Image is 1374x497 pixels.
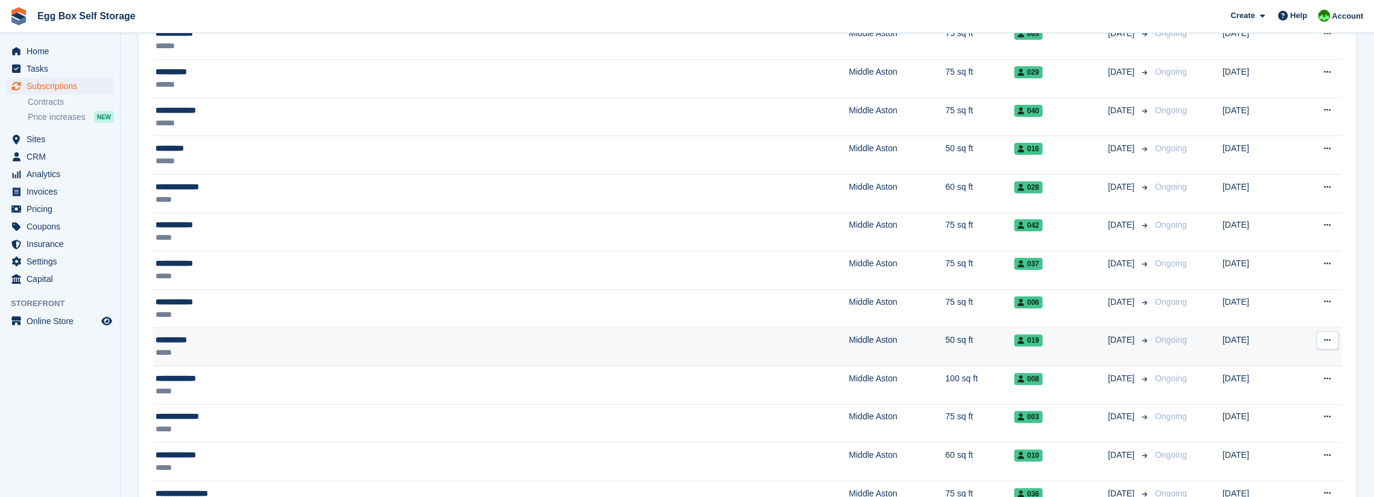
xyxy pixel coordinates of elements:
span: CRM [27,148,99,165]
span: Ongoing [1155,258,1186,268]
span: 042 [1014,219,1042,231]
img: stora-icon-8386f47178a22dfd0bd8f6a31ec36ba5ce8667c1dd55bd0f319d3a0aa187defe.svg [10,7,28,25]
span: Ongoing [1155,411,1186,421]
span: Ongoing [1155,335,1186,345]
span: Ongoing [1155,374,1186,383]
span: Coupons [27,218,99,235]
td: Middle Aston [849,289,945,328]
span: Price increases [28,111,86,123]
span: Storefront [11,298,120,310]
span: Capital [27,270,99,287]
span: Insurance [27,236,99,252]
span: Create [1231,10,1255,22]
td: 50 sq ft [945,136,1014,175]
span: 003 [1014,411,1042,423]
span: [DATE] [1108,219,1136,231]
td: Middle Aston [849,404,945,443]
span: [DATE] [1108,334,1136,346]
span: 010 [1014,449,1042,461]
span: Subscriptions [27,78,99,95]
span: 040 [1014,105,1042,117]
span: Online Store [27,313,99,330]
span: Ongoing [1155,450,1186,460]
span: [DATE] [1108,27,1136,40]
a: Egg Box Self Storage [33,6,140,26]
span: 019 [1014,334,1042,346]
span: Ongoing [1155,220,1186,230]
td: Middle Aston [849,136,945,175]
span: 008 [1014,373,1042,385]
td: [DATE] [1222,136,1291,175]
td: Middle Aston [849,21,945,60]
span: Sites [27,131,99,148]
td: 75 sq ft [945,251,1014,290]
a: menu [6,236,114,252]
span: Ongoing [1155,67,1186,77]
td: 75 sq ft [945,21,1014,60]
span: 028 [1014,181,1042,193]
td: [DATE] [1222,21,1291,60]
span: Account [1332,10,1363,22]
span: Settings [27,253,99,270]
span: 016 [1014,143,1042,155]
span: Pricing [27,201,99,217]
td: [DATE] [1222,404,1291,443]
td: 75 sq ft [945,213,1014,251]
td: 75 sq ft [945,404,1014,443]
span: Tasks [27,60,99,77]
td: Middle Aston [849,251,945,290]
span: Ongoing [1155,105,1186,115]
td: [DATE] [1222,366,1291,405]
td: 60 sq ft [945,443,1014,481]
td: 50 sq ft [945,328,1014,366]
span: Invoices [27,183,99,200]
a: menu [6,270,114,287]
span: 006 [1014,296,1042,308]
span: [DATE] [1108,104,1136,117]
span: 029 [1014,66,1042,78]
span: Ongoing [1155,28,1186,38]
td: 75 sq ft [945,98,1014,136]
a: menu [6,313,114,330]
a: menu [6,166,114,183]
span: Home [27,43,99,60]
a: Contracts [28,96,114,108]
a: Preview store [99,314,114,328]
td: [DATE] [1222,175,1291,213]
span: Ongoing [1155,143,1186,153]
a: menu [6,218,114,235]
a: menu [6,131,114,148]
div: NEW [94,111,114,123]
a: menu [6,253,114,270]
td: Middle Aston [849,443,945,481]
td: Middle Aston [849,213,945,251]
td: Middle Aston [849,98,945,136]
td: 100 sq ft [945,366,1014,405]
span: Ongoing [1155,182,1186,192]
a: menu [6,201,114,217]
a: menu [6,148,114,165]
td: [DATE] [1222,60,1291,98]
span: Analytics [27,166,99,183]
span: [DATE] [1108,410,1136,423]
span: 037 [1014,258,1042,270]
span: [DATE] [1108,142,1136,155]
td: [DATE] [1222,98,1291,136]
td: 75 sq ft [945,289,1014,328]
td: [DATE] [1222,289,1291,328]
td: [DATE] [1222,213,1291,251]
span: [DATE] [1108,181,1136,193]
span: Ongoing [1155,297,1186,307]
span: [DATE] [1108,449,1136,461]
a: menu [6,183,114,200]
td: [DATE] [1222,443,1291,481]
a: menu [6,60,114,77]
span: [DATE] [1108,66,1136,78]
td: [DATE] [1222,328,1291,366]
td: 75 sq ft [945,60,1014,98]
td: Middle Aston [849,60,945,98]
span: [DATE] [1108,372,1136,385]
span: Help [1290,10,1307,22]
a: Price increases NEW [28,110,114,123]
a: menu [6,43,114,60]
